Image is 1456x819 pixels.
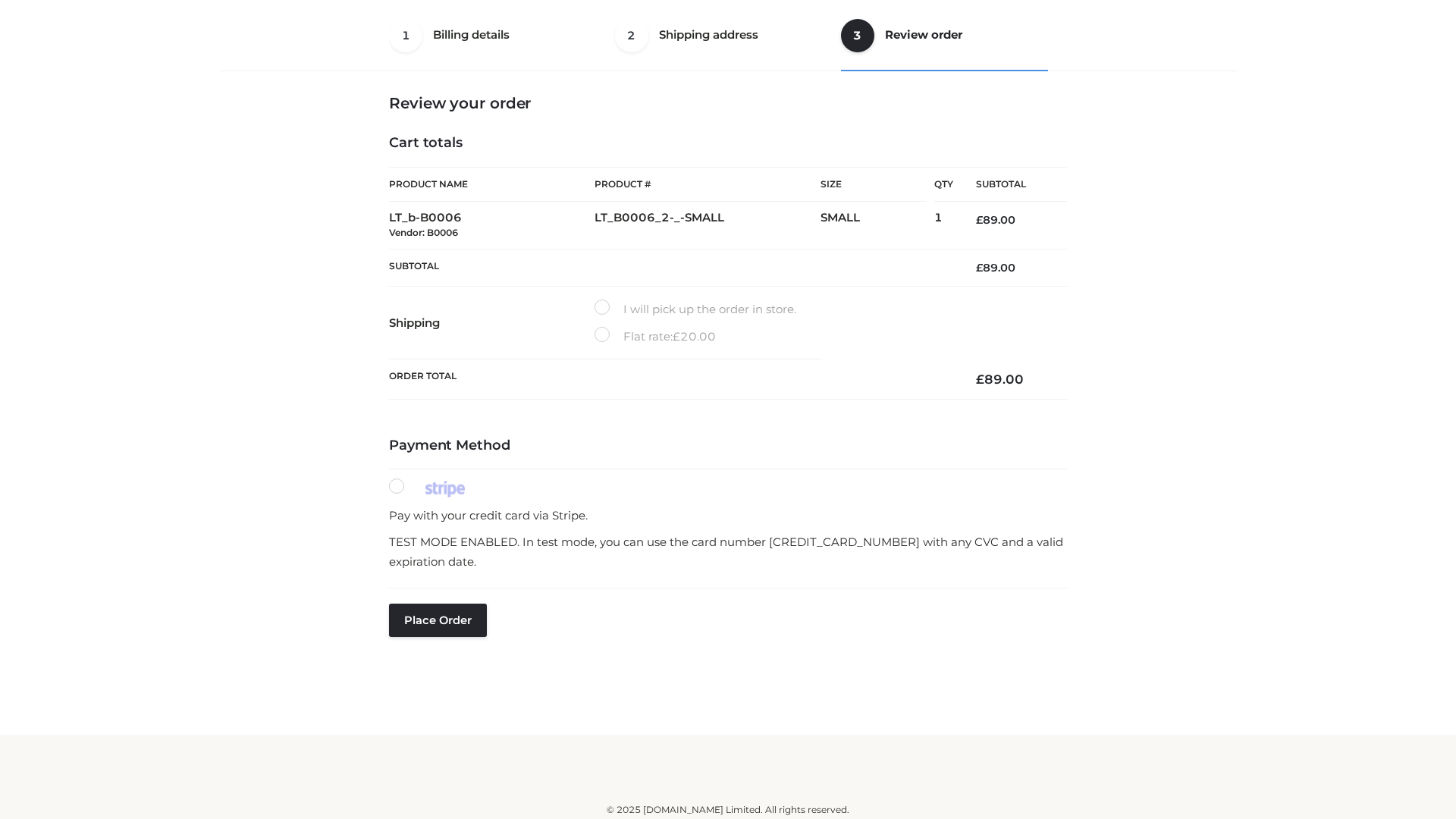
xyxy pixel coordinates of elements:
th: Product Name [389,167,595,202]
span: £ [976,261,983,275]
button: Place order [389,604,487,637]
th: Qty [934,167,953,202]
td: LT_b-B0006 [389,202,595,249]
th: Subtotal [389,249,953,286]
td: SMALL [821,202,934,249]
p: Pay with your credit card via Stripe. [389,506,1067,526]
h3: Review your order [389,94,1067,112]
h4: Payment Method [389,438,1067,454]
small: Vendor: B0006 [389,227,458,238]
label: I will pick up the order in store. [595,300,796,319]
label: Flat rate: [595,327,716,347]
th: Size [821,168,927,202]
td: LT_B0006_2-_-SMALL [595,202,821,249]
span: £ [976,372,984,387]
th: Order Total [389,359,953,400]
span: £ [673,329,680,344]
td: 1 [934,202,953,249]
div: © 2025 [DOMAIN_NAME] Limited. All rights reserved. [225,802,1231,817]
bdi: 89.00 [976,261,1015,275]
bdi: 89.00 [976,372,1024,387]
th: Product # [595,167,821,202]
span: £ [976,213,983,227]
p: TEST MODE ENABLED. In test mode, you can use the card number [CREDIT_CARD_NUMBER] with any CVC an... [389,532,1067,571]
bdi: 20.00 [673,329,716,344]
th: Shipping [389,287,595,359]
th: Subtotal [953,168,1067,202]
bdi: 89.00 [976,213,1015,227]
h4: Cart totals [389,135,1067,152]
